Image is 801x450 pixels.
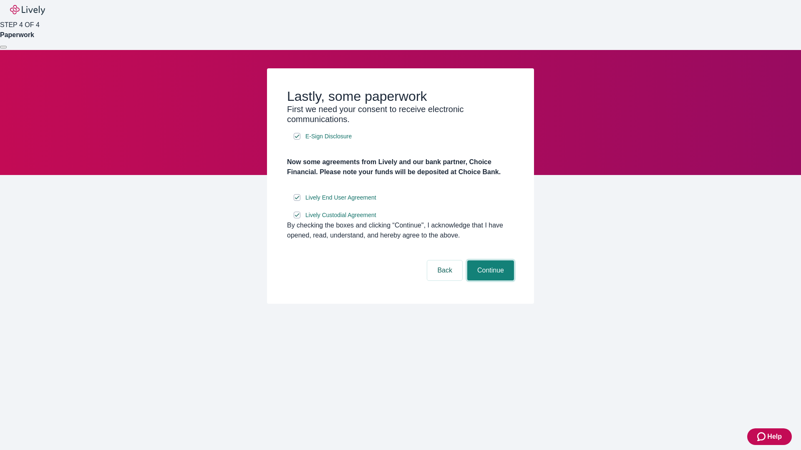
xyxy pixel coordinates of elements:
h2: Lastly, some paperwork [287,88,514,104]
button: Continue [467,260,514,280]
a: e-sign disclosure document [304,210,378,220]
h4: Now some agreements from Lively and our bank partner, Choice Financial. Please note your funds wi... [287,157,514,177]
a: e-sign disclosure document [304,131,353,142]
span: Lively End User Agreement [305,193,376,202]
svg: Zendesk support icon [757,432,767,442]
span: Lively Custodial Agreement [305,211,376,220]
span: E-Sign Disclosure [305,132,352,141]
button: Zendesk support iconHelp [747,428,792,445]
div: By checking the boxes and clicking “Continue", I acknowledge that I have opened, read, understand... [287,220,514,240]
h3: First we need your consent to receive electronic communications. [287,104,514,124]
span: Help [767,432,782,442]
img: Lively [10,5,45,15]
button: Back [427,260,462,280]
a: e-sign disclosure document [304,192,378,203]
